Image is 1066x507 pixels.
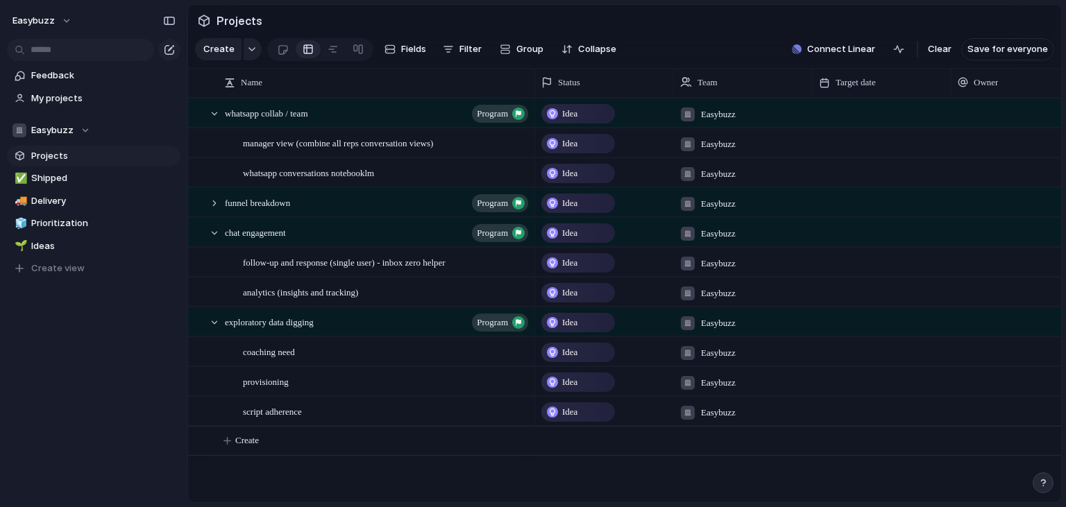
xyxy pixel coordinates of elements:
[928,42,951,56] span: Clear
[701,316,736,330] span: Easybuzz
[7,213,180,234] a: 🧊Prioritization
[562,137,577,151] span: Idea
[562,316,577,329] span: Idea
[7,258,180,279] button: Create view
[701,137,736,151] span: Easybuzz
[516,42,543,56] span: Group
[7,120,180,141] button: Easybuzz
[701,406,736,420] span: Easybuzz
[12,14,55,28] span: easybuzz
[379,38,432,60] button: Fields
[31,261,85,275] span: Create view
[15,216,24,232] div: 🧊
[15,193,24,209] div: 🚚
[31,194,176,208] span: Delivery
[701,227,736,241] span: Easybuzz
[31,123,74,137] span: Easybuzz
[243,135,433,151] span: manager view (combine all reps conversation views)
[225,105,308,121] span: whatsapp collab / team
[7,236,180,257] a: 🌱Ideas
[562,345,577,359] span: Idea
[243,284,358,300] span: analytics (insights and tracking)
[15,171,24,187] div: ✅
[578,42,616,56] span: Collapse
[401,42,426,56] span: Fields
[241,76,262,89] span: Name
[562,375,577,389] span: Idea
[562,196,577,210] span: Idea
[967,42,1048,56] span: Save for everyone
[7,168,180,189] a: ✅Shipped
[961,38,1054,60] button: Save for everyone
[922,38,957,60] button: Clear
[562,166,577,180] span: Idea
[15,238,24,254] div: 🌱
[697,76,718,89] span: Team
[12,194,26,208] button: 🚚
[556,38,622,60] button: Collapse
[12,216,26,230] button: 🧊
[225,194,290,210] span: funnel breakdown
[235,433,259,447] span: Create
[31,239,176,253] span: Ideas
[12,239,26,253] button: 🌱
[477,104,508,123] span: program
[701,346,736,360] span: Easybuzz
[562,226,577,240] span: Idea
[558,76,580,89] span: Status
[701,257,736,270] span: Easybuzz
[701,376,736,390] span: Easybuzz
[477,223,508,243] span: program
[225,224,286,240] span: chat engagement
[477,313,508,332] span: program
[437,38,487,60] button: Filter
[477,194,508,213] span: program
[31,149,176,163] span: Projects
[807,42,875,56] span: Connect Linear
[472,313,528,332] button: program
[701,167,736,181] span: Easybuzz
[701,108,736,121] span: Easybuzz
[243,254,446,270] span: follow-up and response (single user) - inbox zero helper
[472,105,528,123] button: program
[562,107,577,121] span: Idea
[31,216,176,230] span: Prioritization
[562,405,577,419] span: Idea
[31,69,176,83] span: Feedback
[31,92,176,105] span: My projects
[31,171,176,185] span: Shipped
[243,343,295,359] span: coaching need
[7,191,180,212] a: 🚚Delivery
[562,286,577,300] span: Idea
[12,171,26,185] button: ✅
[493,38,550,60] button: Group
[203,42,235,56] span: Create
[786,39,881,60] button: Connect Linear
[7,146,180,166] a: Projects
[562,256,577,270] span: Idea
[214,8,265,33] span: Projects
[243,373,289,389] span: provisioning
[836,76,876,89] span: Target date
[974,76,998,89] span: Owner
[472,224,528,242] button: program
[701,197,736,211] span: Easybuzz
[6,10,79,32] button: easybuzz
[243,403,302,419] span: script adherence
[7,65,180,86] a: Feedback
[459,42,482,56] span: Filter
[701,286,736,300] span: Easybuzz
[7,88,180,109] a: My projects
[225,313,314,329] span: exploratory data digging
[243,164,374,180] span: whatsapp conversations notebooklm
[195,38,242,60] button: Create
[472,194,528,212] button: program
